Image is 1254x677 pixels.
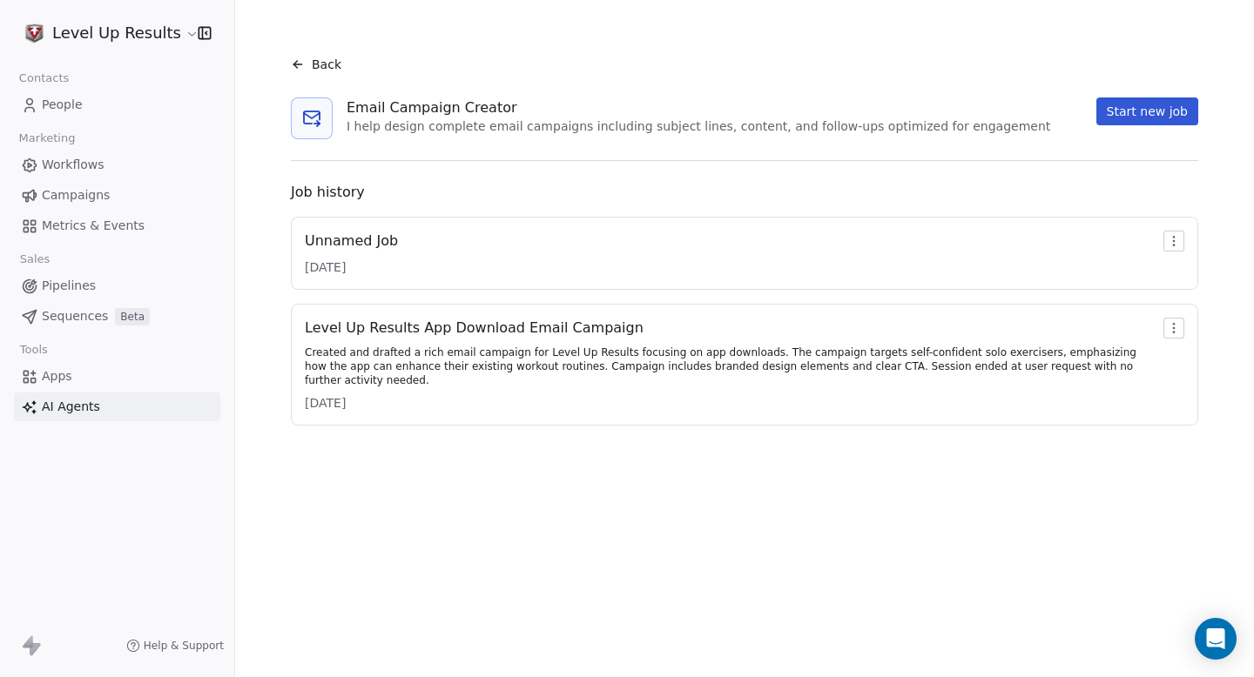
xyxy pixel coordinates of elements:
div: Level Up Results App Download Email Campaign [305,318,1156,338]
span: Level Up Results [52,22,181,44]
span: Help & Support [144,639,224,653]
div: I help design complete email campaigns including subject lines, content, and follow-ups optimized... [347,118,1050,136]
div: Job history [291,182,1198,203]
span: Campaigns [42,186,110,204]
span: Contacts [11,65,77,91]
span: Sales [12,246,57,272]
span: Metrics & Events [42,217,145,235]
span: Tools [12,337,55,363]
button: Start new job [1096,97,1198,125]
span: Workflows [42,156,104,174]
button: Level Up Results [21,18,185,48]
div: Unnamed Job [305,231,398,251]
span: Back [312,56,341,73]
span: People [42,96,83,114]
img: 3d%20gray%20logo%20cropped.png [24,23,45,44]
div: Email Campaign Creator [347,97,1050,118]
span: Marketing [11,125,83,151]
span: Sequences [42,307,108,325]
a: Metrics & Events [14,211,220,240]
a: Apps [14,362,220,391]
div: [DATE] [305,258,398,276]
span: Pipelines [42,277,96,295]
span: Apps [42,367,72,385]
a: AI Agents [14,392,220,421]
a: Help & Support [126,639,224,653]
a: Workflows [14,151,220,179]
div: Created and drafted a rich email campaign for Level Up Results focusing on app downloads. The cam... [305,345,1156,387]
span: Beta [115,308,150,325]
a: People [14,90,220,119]
a: Pipelines [14,271,220,300]
div: [DATE] [305,394,1156,412]
span: AI Agents [42,398,100,416]
a: SequencesBeta [14,302,220,331]
a: Campaigns [14,181,220,210]
div: Open Intercom Messenger [1195,618,1237,660]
